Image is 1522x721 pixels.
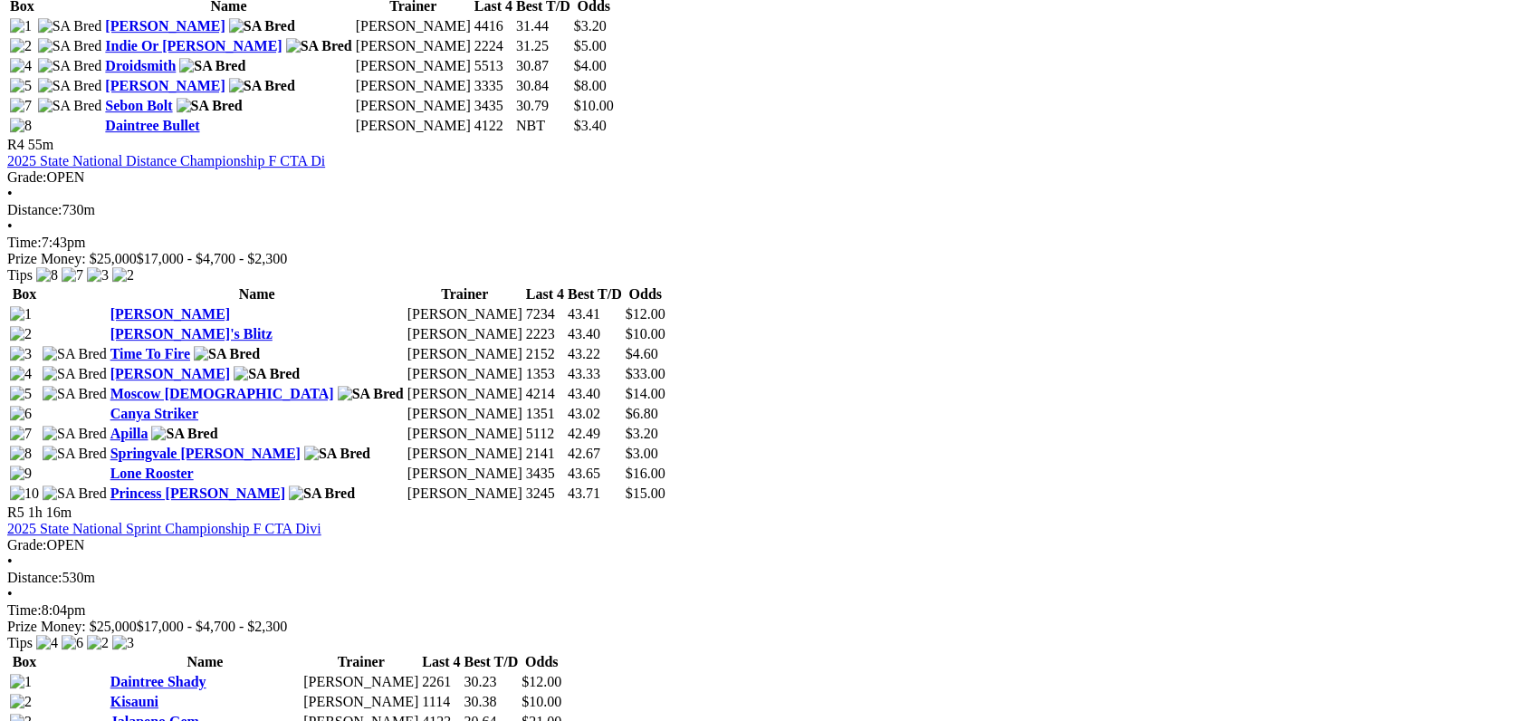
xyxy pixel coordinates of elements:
td: [PERSON_NAME] [355,17,472,35]
td: [PERSON_NAME] [407,465,523,483]
td: 43.40 [567,385,623,403]
img: 7 [10,426,32,442]
img: 7 [10,98,32,114]
td: 4122 [474,117,513,135]
span: $3.00 [626,446,658,461]
a: Kisauni [110,694,158,709]
span: 1h 16m [28,505,72,520]
td: 43.71 [567,485,623,503]
th: Trainer [302,653,419,671]
td: 1114 [421,693,461,711]
span: $3.20 [626,426,658,441]
td: 1353 [525,365,565,383]
td: 4416 [474,17,513,35]
img: SA Bred [43,446,107,462]
a: Canya Striker [110,406,198,421]
img: 2 [10,694,32,710]
a: 2025 State National Distance Championship F CTA Di [7,153,325,168]
th: Odds [625,285,666,303]
a: [PERSON_NAME] [105,18,225,34]
td: [PERSON_NAME] [407,365,523,383]
a: Daintree Shady [110,674,206,689]
a: Apilla [110,426,148,441]
span: Grade: [7,169,47,185]
td: 42.67 [567,445,623,463]
span: $33.00 [626,366,665,381]
a: Daintree Bullet [105,118,199,133]
td: [PERSON_NAME] [355,37,472,55]
th: Name [110,653,302,671]
td: NBT [515,117,571,135]
div: 730m [7,202,1515,218]
td: 43.41 [567,305,623,323]
span: $15.00 [626,485,665,501]
td: [PERSON_NAME] [355,97,472,115]
th: Trainer [407,285,523,303]
img: 1 [10,674,32,690]
span: R4 [7,137,24,152]
img: SA Bred [304,446,370,462]
img: 5 [10,386,32,402]
td: 3435 [474,97,513,115]
span: $4.60 [626,346,658,361]
img: SA Bred [338,386,404,402]
td: 31.25 [515,37,571,55]
a: [PERSON_NAME] [110,306,230,322]
img: 9 [10,466,32,482]
img: 6 [62,635,83,651]
img: 2 [10,326,32,342]
span: $3.20 [574,18,607,34]
span: • [7,586,13,601]
img: 2 [10,38,32,54]
img: SA Bred [229,78,295,94]
td: [PERSON_NAME] [355,77,472,95]
a: [PERSON_NAME]'s Blitz [110,326,273,341]
img: SA Bred [38,58,102,74]
td: 30.23 [464,673,520,691]
td: [PERSON_NAME] [407,445,523,463]
div: 7:43pm [7,235,1515,251]
td: 2261 [421,673,461,691]
img: 10 [10,485,39,502]
span: Distance: [7,570,62,585]
img: SA Bred [38,18,102,34]
img: 3 [87,267,109,284]
img: 4 [36,635,58,651]
td: 3335 [474,77,513,95]
td: 1351 [525,405,565,423]
td: 4214 [525,385,565,403]
span: • [7,553,13,569]
img: SA Bred [289,485,355,502]
span: $10.00 [522,694,561,709]
img: SA Bred [43,485,107,502]
td: 3245 [525,485,565,503]
img: 2 [112,267,134,284]
td: [PERSON_NAME] [302,693,419,711]
img: SA Bred [38,38,102,54]
a: [PERSON_NAME] [105,78,225,93]
th: Odds [521,653,562,671]
img: 1 [10,18,32,34]
td: [PERSON_NAME] [407,485,523,503]
img: SA Bred [38,78,102,94]
span: $12.00 [522,674,561,689]
span: $5.00 [574,38,607,53]
td: 43.40 [567,325,623,343]
img: 5 [10,78,32,94]
td: 43.33 [567,365,623,383]
span: Distance: [7,202,62,217]
td: [PERSON_NAME] [407,325,523,343]
td: 5513 [474,57,513,75]
span: Tips [7,267,33,283]
img: SA Bred [43,346,107,362]
img: SA Bred [229,18,295,34]
img: 3 [112,635,134,651]
td: 2223 [525,325,565,343]
div: OPEN [7,537,1515,553]
a: Indie Or [PERSON_NAME] [105,38,282,53]
td: 30.38 [464,693,520,711]
img: SA Bred [177,98,243,114]
span: Box [13,654,37,669]
img: 4 [10,58,32,74]
div: 8:04pm [7,602,1515,619]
